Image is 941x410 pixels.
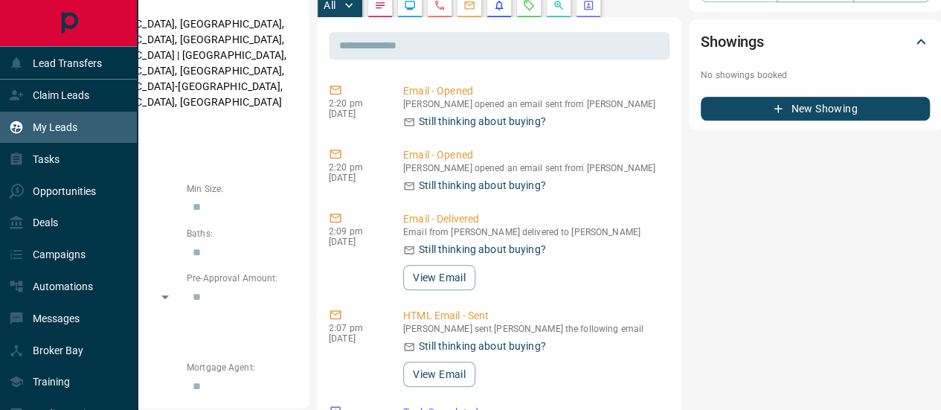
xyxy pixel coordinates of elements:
[329,323,381,333] p: 2:07 pm
[419,114,546,129] p: Still thinking about buying?
[403,227,664,237] p: Email from [PERSON_NAME] delivered to [PERSON_NAME]
[403,308,664,324] p: HTML Email - Sent
[701,68,930,82] p: No showings booked
[187,227,298,240] p: Baths:
[187,182,298,196] p: Min Size:
[68,12,298,130] p: [GEOGRAPHIC_DATA], [GEOGRAPHIC_DATA], [GEOGRAPHIC_DATA], [GEOGRAPHIC_DATA], [GEOGRAPHIC_DATA] | [...
[329,226,381,237] p: 2:09 pm
[701,30,764,54] h2: Showings
[701,24,930,60] div: Showings
[403,265,475,290] button: View Email
[329,237,381,247] p: [DATE]
[419,242,546,257] p: Still thinking about buying?
[403,147,664,163] p: Email - Opened
[403,362,475,387] button: View Email
[403,99,664,109] p: [PERSON_NAME] opened an email sent from [PERSON_NAME]
[68,316,298,330] p: Credit Score:
[329,98,381,109] p: 2:20 pm
[329,162,381,173] p: 2:20 pm
[329,333,381,344] p: [DATE]
[403,211,664,227] p: Email - Delivered
[187,361,298,374] p: Mortgage Agent:
[419,178,546,193] p: Still thinking about buying?
[419,339,546,354] p: Still thinking about buying?
[187,272,298,285] p: Pre-Approval Amount:
[68,138,298,151] p: Motivation:
[403,163,664,173] p: [PERSON_NAME] opened an email sent from [PERSON_NAME]
[701,97,930,121] button: New Showing
[329,109,381,119] p: [DATE]
[403,83,664,99] p: Email - Opened
[403,324,664,334] p: [PERSON_NAME] sent [PERSON_NAME] the following email
[329,173,381,183] p: [DATE]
